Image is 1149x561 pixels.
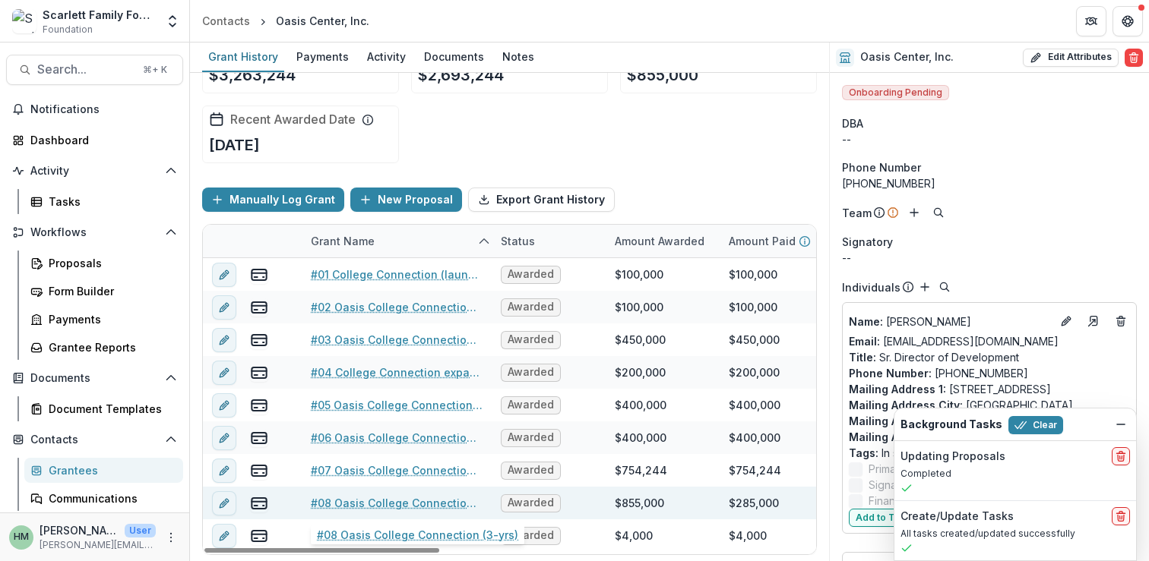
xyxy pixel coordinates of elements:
[212,393,236,418] button: edit
[615,528,653,544] div: $4,000
[162,6,183,36] button: Open entity switcher
[250,494,268,512] button: view-payments
[37,62,134,77] span: Search...
[24,307,183,332] a: Payments
[49,462,171,478] div: Grantees
[508,366,554,379] span: Awarded
[842,175,1137,191] div: [PHONE_NUMBER]
[849,381,1130,397] p: [STREET_ADDRESS]
[849,446,878,459] span: Tags :
[935,278,954,296] button: Search
[901,510,1014,523] h2: Create/Update Tasks
[212,491,236,515] button: edit
[849,430,990,443] span: Mailing Address Zip Code :
[492,225,606,257] div: Status
[40,538,156,552] p: [PERSON_NAME][EMAIL_ADDRESS][DOMAIN_NAME]
[1008,416,1063,434] button: Clear
[496,43,540,72] a: Notes
[860,51,954,64] h2: Oasis Center, Inc.
[508,333,554,346] span: Awarded
[606,225,720,257] div: Amount Awarded
[729,430,780,446] div: $400,000
[869,493,954,509] span: Financial Contact
[842,131,1137,147] div: --
[250,364,268,382] button: view-payments
[606,233,714,249] div: Amount Awarded
[729,495,779,511] div: $285,000
[49,401,171,417] div: Document Templates
[212,361,236,385] button: edit
[729,332,780,348] div: $450,000
[311,528,451,544] a: #09 Student Support Fund
[905,203,923,222] button: Add
[1057,312,1075,330] button: Edit
[849,365,1130,381] p: [PHONE_NUMBER]
[30,103,177,116] span: Notifications
[842,205,872,221] p: Team
[615,397,666,413] div: $400,000
[849,413,1130,429] p: TN
[418,64,504,87] p: $2,693,244
[1112,507,1130,525] button: delete
[849,399,963,411] span: Mailing Address City :
[1076,6,1106,36] button: Partners
[250,462,268,480] button: view-payments
[1112,415,1130,433] button: Dismiss
[496,46,540,68] div: Notes
[290,46,355,68] div: Payments
[40,522,119,538] p: [PERSON_NAME]
[849,333,1059,349] a: Email: [EMAIL_ADDRESS][DOMAIN_NAME]
[311,462,483,478] a: #07 Oasis College Connection (3-yr)
[729,233,796,249] p: Amount Paid
[276,13,369,29] div: Oasis Center, Inc.
[30,372,159,385] span: Documents
[849,383,946,396] span: Mailing Address 1 :
[842,115,863,131] span: DBA
[49,194,171,210] div: Tasks
[49,339,171,355] div: Grantee Reports
[492,233,544,249] div: Status
[849,445,1130,461] p: In school program
[842,250,1137,266] div: --
[901,418,1002,431] h2: Background Tasks
[302,225,492,257] div: Grant Name
[729,397,780,413] div: $400,000
[849,349,1130,365] p: Sr. Director of Development
[1081,309,1106,333] a: Go to contact
[212,295,236,320] button: edit
[250,396,268,414] button: view-payments
[49,490,171,506] div: Communications
[869,477,916,493] span: Signatory
[6,220,183,244] button: Open Workflows
[49,311,171,327] div: Payments
[468,188,615,212] button: Export Grant History
[627,64,698,87] p: $855,000
[196,10,375,32] nav: breadcrumb
[24,189,183,214] a: Tasks
[311,430,483,446] a: #06 Oasis College Connection (2-yr)
[729,266,777,282] div: $100,000
[508,431,554,444] span: Awarded
[901,467,1130,481] p: Completed
[720,225,834,257] div: Amount Paid
[849,509,921,527] button: Add to Team
[250,331,268,349] button: view-payments
[311,397,483,413] a: #05 Oasis College Connection (2-yr)
[162,528,180,547] button: More
[508,301,554,314] span: Awarded
[849,367,932,380] span: Phone Number :
[250,298,268,317] button: view-payments
[6,159,183,183] button: Open Activity
[12,9,36,33] img: Scarlett Family Foundation
[615,462,667,478] div: $754,244
[43,23,93,36] span: Foundation
[361,43,412,72] a: Activity
[508,496,554,509] span: Awarded
[869,461,948,477] span: Primary Contact
[311,266,483,282] a: #01 College Connection (launch) (3-yr)
[508,399,554,411] span: Awarded
[729,462,781,478] div: $754,244
[230,112,356,127] h2: Recent Awarded Date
